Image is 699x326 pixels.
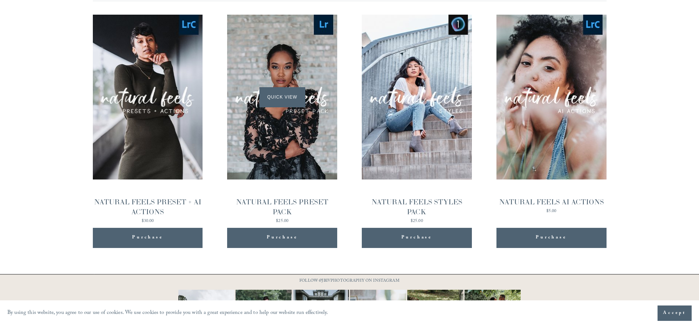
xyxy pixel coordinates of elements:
[93,15,203,225] a: NATURAL FEELS PRESET + AI ACTIONS
[132,233,163,242] span: Purchase
[663,310,686,317] span: Accept
[93,197,203,217] div: NATURAL FEELS PRESET + AI ACTIONS
[496,15,607,215] a: NATURAL FEELS AI ACTIONS
[227,15,337,225] a: NATURAL FEELS PRESET PACK
[93,219,203,223] div: $30.00
[362,219,472,223] div: $25.00
[227,219,337,223] div: $25.00
[93,228,203,248] button: Purchase
[362,228,472,248] button: Purchase
[536,233,567,242] span: Purchase
[7,308,328,319] p: By using this website, you agree to our use of cookies. We use cookies to provide you with a grea...
[259,87,305,107] span: Quick View
[401,233,432,242] span: Purchase
[362,197,472,217] div: NATURAL FEELS STYLES PACK
[267,233,298,242] span: Purchase
[499,197,604,207] div: NATURAL FEELS AI ACTIONS
[658,305,692,321] button: Accept
[496,228,607,248] button: Purchase
[499,209,604,214] div: $5.00
[362,15,472,225] a: NATURAL FEELS STYLES PACK
[285,277,414,285] p: FOLLOW @JBIVPHOTOGRAPHY ON INSTAGRAM
[227,197,337,217] div: NATURAL FEELS PRESET PACK
[227,228,337,248] button: Purchase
